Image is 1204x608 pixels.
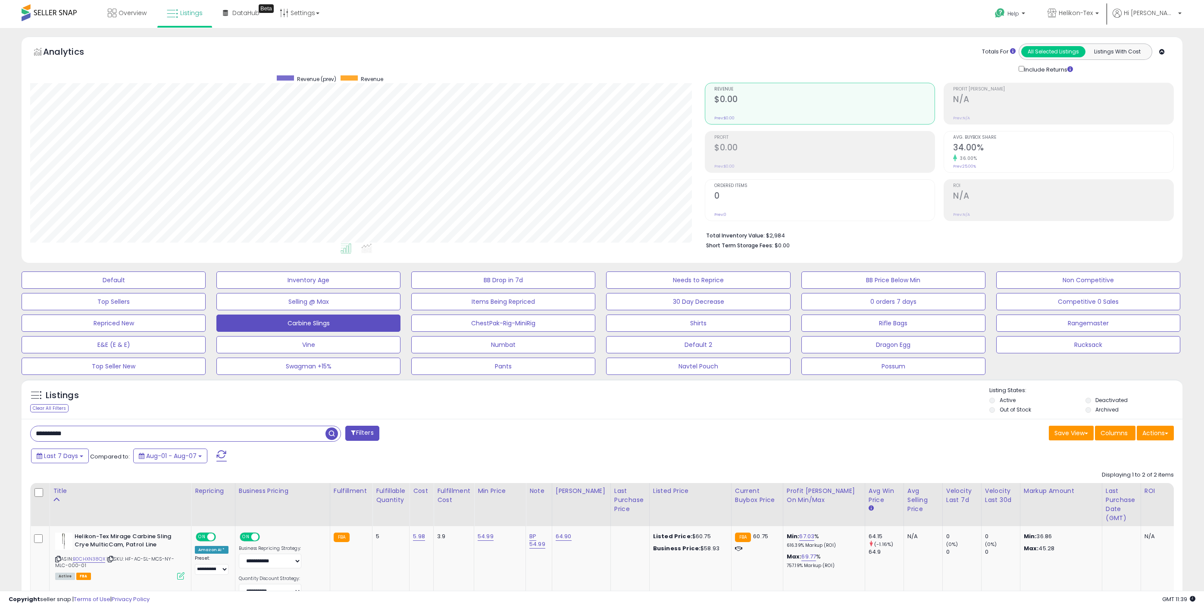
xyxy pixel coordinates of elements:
a: 54.99 [478,532,494,541]
div: Note [529,486,548,496]
span: All listings currently available for purchase on Amazon [55,573,75,580]
div: Cost [413,486,430,496]
div: Business Pricing [239,486,326,496]
button: ChestPak-Rig-MiniRig [411,315,595,332]
b: Total Inventory Value: [706,232,765,239]
button: All Selected Listings [1021,46,1085,57]
a: Hi [PERSON_NAME] [1113,9,1182,28]
button: Rucksack [996,336,1180,353]
span: | SKU: HF-AC-SL-MCS-NY-MLC-000-01 [55,555,174,568]
button: E&E (E & E) [22,336,206,353]
button: Rifle Bags [801,315,985,332]
div: $58.93 [653,545,725,552]
button: Items Being Repriced [411,293,595,310]
button: Inventory Age [216,271,400,289]
button: Aug-01 - Aug-07 [133,449,207,463]
label: Quantity Discount Strategy: [239,576,301,582]
span: Profit [714,135,935,140]
div: Amazon AI * [195,546,228,554]
span: 60.75 [753,532,768,540]
b: Max: [787,552,802,561]
strong: Min: [1024,532,1037,540]
div: 0 [946,533,981,540]
button: Dragon Egg [801,336,985,353]
button: Top Seller New [22,358,206,375]
span: DataHub [232,9,260,17]
span: Last 7 Days [44,452,78,460]
button: Last 7 Days [31,449,89,463]
div: ASIN: [55,533,185,579]
b: Business Price: [653,544,701,552]
label: Archived [1095,406,1119,413]
small: Avg Win Price. [869,505,874,512]
span: Revenue [361,75,383,83]
a: 69.77 [801,552,816,561]
button: Filters [345,426,379,441]
button: Rangemaster [996,315,1180,332]
span: Overview [119,9,147,17]
div: % [787,553,858,569]
h2: $0.00 [714,94,935,106]
h5: Listings [46,390,79,402]
button: Selling @ Max [216,293,400,310]
a: B0CHXN38QX [73,555,105,563]
strong: Max: [1024,544,1039,552]
h2: $0.00 [714,143,935,154]
span: Aug-01 - Aug-07 [146,452,197,460]
div: 5 [376,533,403,540]
div: 64.15 [869,533,904,540]
small: Prev: 25.00% [953,164,976,169]
li: $2,984 [706,230,1167,240]
b: Listed Price: [653,532,692,540]
p: 45.28 [1024,545,1095,552]
button: Columns [1095,426,1135,440]
button: Possum [801,358,985,375]
div: 64.9 [869,548,904,556]
div: Last Purchase Date (GMT) [1106,486,1137,523]
small: (0%) [985,541,997,548]
a: Help [988,1,1034,28]
div: Displaying 1 to 2 of 2 items [1102,471,1174,479]
p: Listing States: [989,387,1182,395]
button: Listings With Cost [1085,46,1149,57]
a: Terms of Use [74,595,110,603]
div: N/A [907,533,936,540]
small: (0%) [946,541,958,548]
div: Min Price [478,486,522,496]
h2: 34.00% [953,143,1173,154]
div: Last Purchase Price [614,486,646,514]
div: Repricing [195,486,231,496]
span: Helikon-Tex [1059,9,1093,17]
a: BP 54.99 [529,532,545,549]
span: Revenue (prev) [297,75,336,83]
small: Prev: 0 [714,212,726,217]
small: Prev: $0.00 [714,164,735,169]
span: FBA [76,573,91,580]
div: Current Buybox Price [735,486,779,505]
button: BB Drop in 7d [411,271,595,289]
button: 0 orders 7 days [801,293,985,310]
div: Listed Price [653,486,728,496]
button: Top Sellers [22,293,206,310]
div: Markup Amount [1024,486,1098,496]
button: Repriced New [22,315,206,332]
a: 67.03 [799,532,814,541]
div: Include Returns [1012,64,1083,74]
span: Avg. Buybox Share [953,135,1173,140]
button: Default [22,271,206,289]
span: ROI [953,184,1173,188]
div: Fulfillment Cost [437,486,470,505]
button: Carbine Slings [216,315,400,332]
button: Needs to Reprice [606,271,790,289]
label: Out of Stock [1000,406,1031,413]
label: Deactivated [1095,396,1128,404]
span: Hi [PERSON_NAME] [1124,9,1176,17]
span: $0.00 [775,241,790,249]
i: Get Help [994,8,1005,19]
small: FBA [735,533,751,542]
span: Compared to: [90,452,130,461]
h5: Analytics [43,46,101,60]
button: Save View [1049,426,1094,440]
strong: Copyright [9,595,40,603]
button: Pants [411,358,595,375]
